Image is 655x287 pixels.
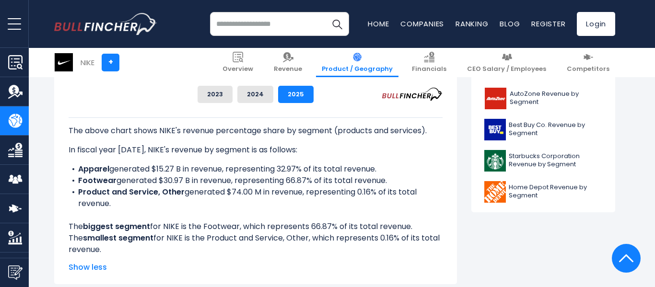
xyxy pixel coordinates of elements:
span: Best Buy Co. Revenue by Segment [509,121,602,138]
span: Home Depot Revenue by Segment [509,184,602,200]
b: Footwear [78,175,117,186]
b: smallest segment [83,232,153,243]
a: Overview [217,48,259,77]
a: Revenue [268,48,308,77]
a: Register [531,19,565,29]
span: AutoZone Revenue by Segment [510,90,602,106]
img: NKE logo [55,53,73,71]
img: BBY logo [484,119,506,140]
b: biggest segment [83,221,150,232]
li: generated $30.97 B in revenue, representing 66.87% of its total revenue. [69,175,443,186]
a: Starbucks Corporation Revenue by Segment [479,148,608,174]
img: HD logo [484,181,506,203]
button: 2023 [198,86,233,103]
b: Product and Service, Other [78,186,185,197]
img: AZO logo [484,88,507,109]
span: CEO Salary / Employees [467,65,546,73]
button: 2025 [278,86,314,103]
button: Search [325,12,349,36]
span: Competitors [567,65,609,73]
li: generated $15.27 B in revenue, representing 32.97% of its total revenue. [69,163,443,175]
div: NIKE [81,57,94,68]
a: Blog [500,19,520,29]
a: Ranking [456,19,488,29]
span: Show less [69,262,443,273]
button: 2024 [237,86,273,103]
span: Revenue [274,65,302,73]
img: SBUX logo [484,150,506,172]
div: The for NIKE is the Footwear, which represents 66.87% of its total revenue. The for NIKE is the P... [69,117,443,255]
a: Home Depot Revenue by Segment [479,179,608,205]
span: Overview [222,65,253,73]
img: bullfincher logo [54,13,157,35]
a: Go to homepage [54,13,157,35]
a: AutoZone Revenue by Segment [479,85,608,112]
a: Product / Geography [316,48,398,77]
a: Financials [406,48,452,77]
a: + [102,54,119,71]
p: The above chart shows NIKE's revenue percentage share by segment (products and services). [69,125,443,137]
a: Home [368,19,389,29]
a: Login [577,12,615,36]
p: In fiscal year [DATE], NIKE's revenue by segment is as follows: [69,144,443,156]
a: Companies [400,19,444,29]
a: CEO Salary / Employees [461,48,552,77]
span: Product / Geography [322,65,393,73]
span: Starbucks Corporation Revenue by Segment [509,152,602,169]
b: Apparel [78,163,109,174]
span: Financials [412,65,446,73]
li: generated $74.00 M in revenue, representing 0.16% of its total revenue. [69,186,443,209]
a: Best Buy Co. Revenue by Segment [479,116,608,143]
a: Competitors [561,48,615,77]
